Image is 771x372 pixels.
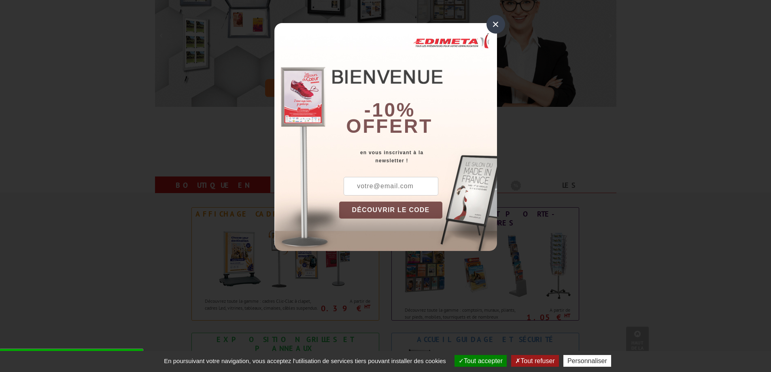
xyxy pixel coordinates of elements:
[346,115,433,137] font: offert
[339,202,443,219] button: DÉCOUVRIR LE CODE
[455,355,507,367] button: Tout accepter
[364,99,415,121] b: -10%
[563,355,611,367] button: Personnaliser (fenêtre modale)
[486,15,505,34] div: ×
[344,177,438,196] input: votre@email.com
[511,355,559,367] button: Tout refuser
[339,149,497,165] div: en vous inscrivant à la newsletter !
[160,357,450,364] span: En poursuivant votre navigation, vous acceptez l'utilisation de services tiers pouvant installer ...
